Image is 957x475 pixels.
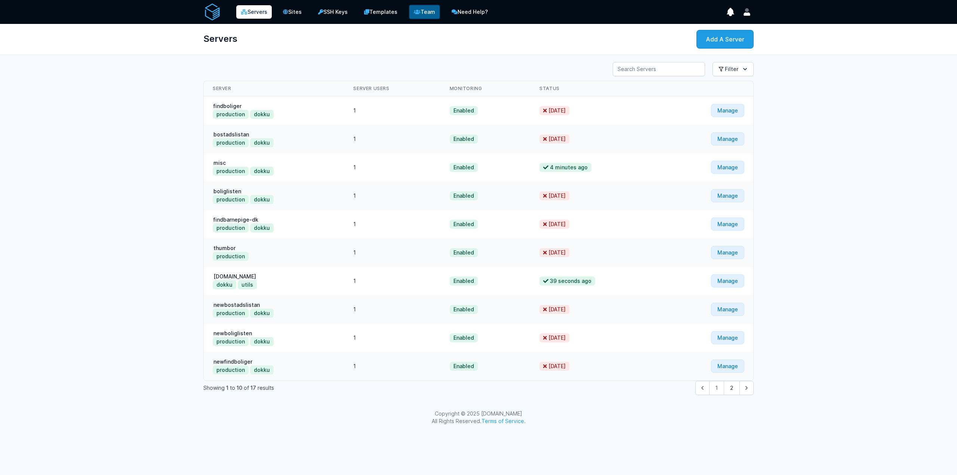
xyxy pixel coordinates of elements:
[539,277,595,286] span: 39 seconds ago
[450,220,478,229] span: Enabled
[213,280,236,289] button: dokku
[238,280,257,289] button: utils
[711,246,744,259] a: Manage
[344,96,440,125] td: 1
[213,245,236,251] a: thumbor
[450,362,478,371] span: Enabled
[613,62,705,76] input: Search Servers
[713,62,754,76] button: Filter
[696,30,754,49] a: Add A Server
[250,195,274,204] button: dokku
[450,277,478,286] span: Enabled
[711,218,744,231] a: Manage
[711,189,744,202] a: Manage
[250,337,274,346] button: dokku
[344,295,440,324] td: 1
[740,5,754,19] button: User menu
[203,381,754,395] nav: Pagination Navigation
[695,386,710,393] span: &laquo; Previous
[344,324,440,352] td: 1
[711,303,744,316] a: Manage
[359,4,403,19] a: Templates
[344,210,440,238] td: 1
[344,352,440,380] td: 1
[481,418,524,424] a: Terms of Service
[213,216,259,223] a: findbarnepige-dk
[236,5,272,19] a: Servers
[711,331,744,344] a: Manage
[450,333,478,342] span: Enabled
[344,153,440,182] td: 1
[539,362,569,371] span: [DATE]
[250,385,256,391] span: 17
[313,4,353,19] a: SSH Keys
[213,309,249,318] button: production
[258,385,274,391] span: results
[539,305,569,314] span: [DATE]
[450,248,478,257] span: Enabled
[344,182,440,210] td: 1
[450,163,478,172] span: Enabled
[539,106,569,115] span: [DATE]
[539,135,569,144] span: [DATE]
[244,385,249,391] span: of
[213,365,249,374] button: production
[711,360,744,373] a: Manage
[250,138,274,147] button: dokku
[450,305,478,314] span: Enabled
[450,106,478,115] span: Enabled
[230,385,235,391] span: to
[739,381,754,395] button: Next &raquo;
[539,191,569,200] span: [DATE]
[213,138,249,147] button: production
[450,135,478,144] span: Enabled
[539,220,569,229] span: [DATE]
[213,302,261,308] a: newbostadslistan
[213,103,242,109] a: findboliger
[711,104,744,117] a: Manage
[446,4,493,19] a: Need Help?
[250,309,274,318] button: dokku
[344,125,440,153] td: 1
[250,167,274,176] button: dokku
[441,81,531,96] th: Monitoring
[539,248,569,257] span: [DATE]
[724,381,740,395] button: Go to page 2
[213,330,253,336] a: newboliglisten
[204,81,344,96] th: Server
[213,195,249,204] button: production
[213,110,249,119] button: production
[344,81,440,96] th: Server Users
[409,4,440,19] a: Team
[213,337,249,346] button: production
[709,381,724,395] span: 1
[213,167,249,176] button: production
[344,267,440,295] td: 1
[213,252,249,261] button: production
[539,333,569,342] span: [DATE]
[203,30,237,48] h1: Servers
[711,132,744,145] a: Manage
[539,163,591,172] span: 4 minutes ago
[237,385,242,391] span: 10
[213,358,253,365] a: newfindboliger
[530,81,662,96] th: Status
[226,385,228,391] span: 1
[344,238,440,267] td: 1
[450,191,478,200] span: Enabled
[203,3,221,21] img: serverAuth logo
[203,385,225,391] span: Showing
[213,131,250,138] a: bostadslistan
[278,4,307,19] a: Sites
[213,223,249,232] button: production
[724,5,737,19] button: show notifications
[711,274,744,287] a: Manage
[250,223,274,232] button: dokku
[213,273,257,280] a: [DOMAIN_NAME]
[250,365,274,374] button: dokku
[213,160,227,166] a: misc
[213,188,242,194] a: boliglisten
[250,110,274,119] button: dokku
[711,161,744,174] a: Manage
